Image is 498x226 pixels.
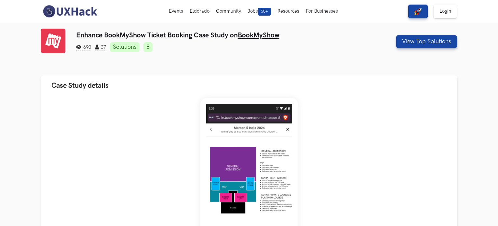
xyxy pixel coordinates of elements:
[258,8,271,16] span: 50+
[51,81,109,90] span: Case Study details
[238,31,279,39] a: BookMyShow
[95,45,106,50] span: 37
[143,42,153,52] a: 8
[110,42,140,52] a: Solutions
[41,5,99,18] img: UXHack-logo.png
[76,31,352,39] h3: Enhance BookMyShow Ticket Booking Case Study on
[434,5,457,18] a: Login
[41,29,65,53] img: BookMyShow logo
[414,7,422,15] img: rocket
[76,45,91,50] span: 690
[41,75,457,96] button: Case Study details
[396,35,457,48] button: View Top Solutions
